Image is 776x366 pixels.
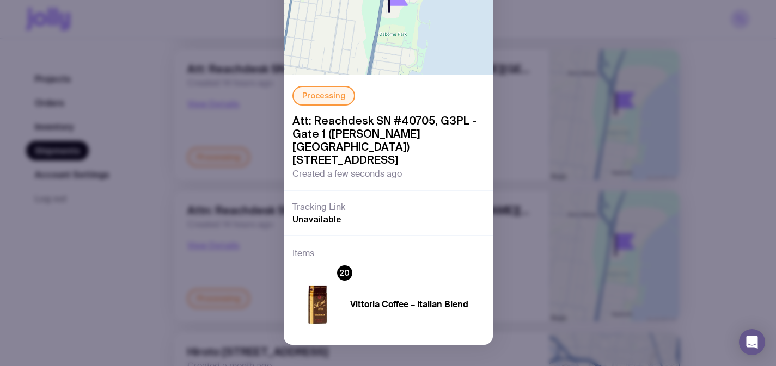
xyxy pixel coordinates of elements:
[292,86,355,106] div: Processing
[292,247,314,260] h3: Items
[292,169,402,179] span: Created a few seconds ago
[350,299,468,310] h4: Vittoria Coffee – Italian Blend
[292,214,341,225] span: Unavailable
[292,114,484,166] span: Att: Reachdesk SN #40705, G3PL - Gate 1 ([PERSON_NAME][GEOGRAPHIC_DATA]) [STREET_ADDRESS]
[337,265,352,281] div: 20
[292,202,345,213] h3: Tracking Link
[739,329,765,355] div: Open Intercom Messenger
